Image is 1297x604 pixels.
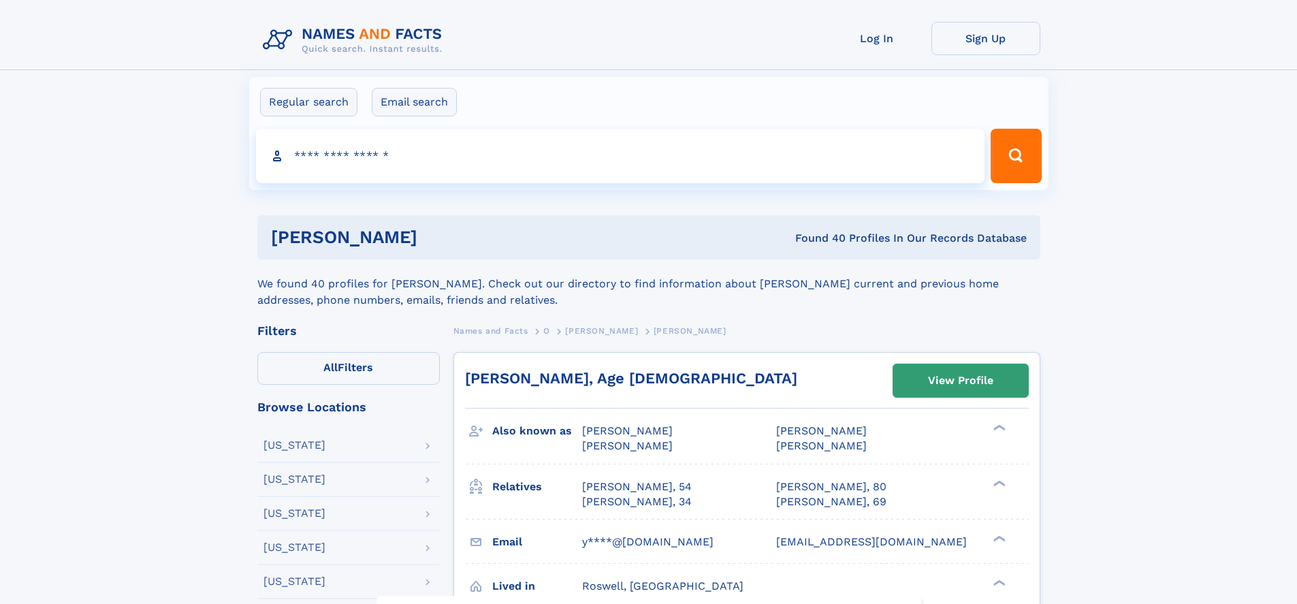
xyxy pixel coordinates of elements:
[928,365,993,396] div: View Profile
[323,361,338,374] span: All
[453,322,528,339] a: Names and Facts
[543,322,550,339] a: O
[582,479,692,494] a: [PERSON_NAME], 54
[654,326,726,336] span: [PERSON_NAME]
[492,475,582,498] h3: Relatives
[893,364,1028,397] a: View Profile
[492,419,582,443] h3: Also known as
[492,575,582,598] h3: Lived in
[776,494,886,509] a: [PERSON_NAME], 69
[822,22,931,55] a: Log In
[465,370,797,387] a: [PERSON_NAME], Age [DEMOGRAPHIC_DATA]
[582,424,673,437] span: [PERSON_NAME]
[263,508,325,519] div: [US_STATE]
[776,535,967,548] span: [EMAIL_ADDRESS][DOMAIN_NAME]
[257,259,1040,308] div: We found 40 profiles for [PERSON_NAME]. Check out our directory to find information about [PERSON...
[260,88,357,116] label: Regular search
[606,231,1027,246] div: Found 40 Profiles In Our Records Database
[582,579,743,592] span: Roswell, [GEOGRAPHIC_DATA]
[931,22,1040,55] a: Sign Up
[263,576,325,587] div: [US_STATE]
[257,325,440,337] div: Filters
[990,578,1006,587] div: ❯
[990,424,1006,432] div: ❯
[776,424,867,437] span: [PERSON_NAME]
[257,401,440,413] div: Browse Locations
[776,439,867,452] span: [PERSON_NAME]
[543,326,550,336] span: O
[582,439,673,452] span: [PERSON_NAME]
[776,479,886,494] a: [PERSON_NAME], 80
[565,326,638,336] span: [PERSON_NAME]
[582,494,692,509] a: [PERSON_NAME], 34
[372,88,457,116] label: Email search
[990,479,1006,488] div: ❯
[263,542,325,553] div: [US_STATE]
[565,322,638,339] a: [PERSON_NAME]
[263,474,325,485] div: [US_STATE]
[263,440,325,451] div: [US_STATE]
[257,22,453,59] img: Logo Names and Facts
[492,530,582,554] h3: Email
[990,534,1006,543] div: ❯
[256,129,985,183] input: search input
[991,129,1041,183] button: Search Button
[257,352,440,385] label: Filters
[271,229,607,246] h1: [PERSON_NAME]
